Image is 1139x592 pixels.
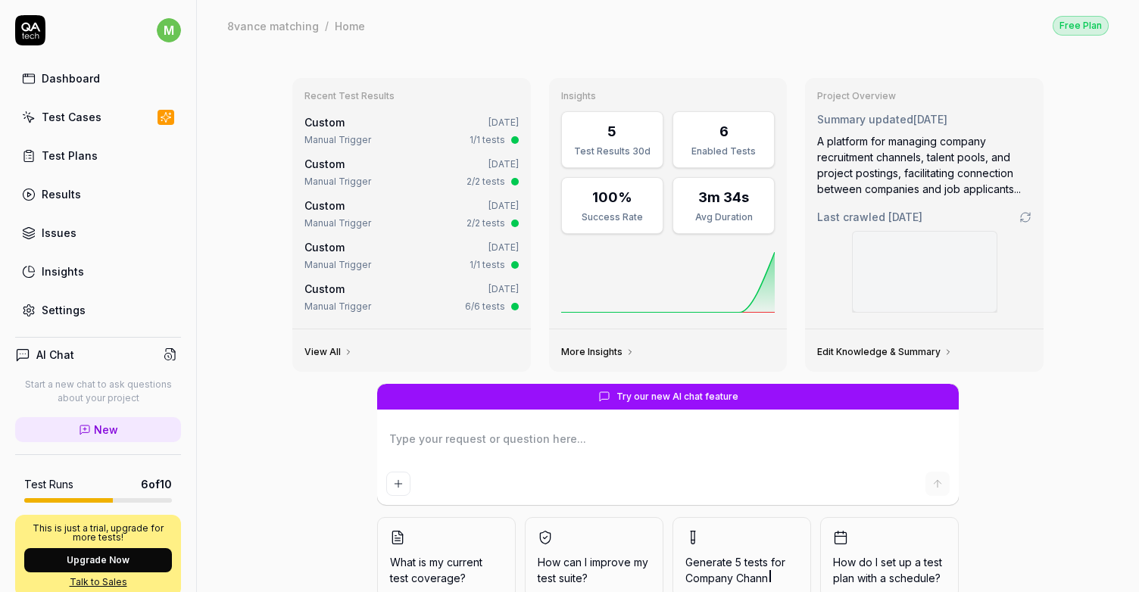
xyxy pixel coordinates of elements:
div: 100% [592,187,632,207]
a: Insights [15,257,181,286]
div: Dashboard [42,70,100,86]
a: View All [304,346,353,358]
time: [DATE] [913,113,947,126]
span: Custom [304,282,345,295]
span: Custom [304,157,345,170]
div: 5 [607,121,616,142]
div: Insights [42,263,84,279]
h3: Insights [561,90,775,102]
span: New [94,422,118,438]
time: [DATE] [488,283,519,294]
div: Issues [42,225,76,241]
div: Test Results 30d [571,145,654,158]
div: 3m 34s [698,187,749,207]
div: 6/6 tests [465,300,505,313]
div: Manual Trigger [304,300,371,313]
a: Go to crawling settings [1019,211,1031,223]
div: / [325,18,329,33]
a: Custom[DATE]Manual Trigger1/1 tests [301,236,522,275]
a: Settings [15,295,181,325]
div: 2/2 tests [467,175,505,189]
div: Manual Trigger [304,175,371,189]
time: [DATE] [888,210,922,223]
a: Edit Knowledge & Summary [817,346,953,358]
a: Custom[DATE]Manual Trigger2/2 tests [301,195,522,233]
button: m [157,15,181,45]
button: Free Plan [1053,15,1109,36]
span: Last crawled [817,209,922,225]
a: Test Cases [15,102,181,132]
span: How can I improve my test suite? [538,554,651,586]
span: m [157,18,181,42]
h3: Recent Test Results [304,90,519,102]
div: Manual Trigger [304,258,371,272]
span: Custom [304,199,345,212]
div: Test Cases [42,109,101,125]
span: 6 of 10 [141,476,172,492]
div: 6 [719,121,729,142]
div: Success Rate [571,210,654,224]
div: Settings [42,302,86,318]
span: How do I set up a test plan with a schedule? [833,554,946,586]
a: New [15,417,181,442]
div: Free Plan [1053,16,1109,36]
p: Start a new chat to ask questions about your project [15,378,181,405]
a: Custom[DATE]Manual Trigger2/2 tests [301,153,522,192]
img: Screenshot [853,232,997,312]
span: Company Chann [685,572,768,584]
p: This is just a trial, upgrade for more tests! [24,524,172,542]
h3: Project Overview [817,90,1031,102]
a: Custom[DATE]Manual Trigger6/6 tests [301,278,522,316]
div: 8vance matching [227,18,319,33]
div: A platform for managing company recruitment channels, talent pools, and project postings, facilit... [817,133,1031,197]
a: More Insights [561,346,635,358]
button: Upgrade Now [24,548,172,572]
h5: Test Runs [24,478,73,491]
time: [DATE] [488,241,519,253]
time: [DATE] [488,200,519,211]
h4: AI Chat [36,347,74,363]
div: Enabled Tests [682,145,765,158]
button: Add attachment [386,472,410,496]
a: Talk to Sales [24,575,172,589]
div: Avg Duration [682,210,765,224]
div: 2/2 tests [467,217,505,230]
div: Test Plans [42,148,98,164]
a: Issues [15,218,181,248]
a: Custom[DATE]Manual Trigger1/1 tests [301,111,522,150]
a: Results [15,179,181,209]
div: Manual Trigger [304,217,371,230]
span: Generate 5 tests for [685,554,798,586]
span: What is my current test coverage? [390,554,503,586]
div: 1/1 tests [470,133,505,147]
div: Home [335,18,365,33]
time: [DATE] [488,158,519,170]
span: Summary updated [817,113,913,126]
div: Results [42,186,81,202]
a: Dashboard [15,64,181,93]
span: Custom [304,116,345,129]
a: Test Plans [15,141,181,170]
time: [DATE] [488,117,519,128]
div: Manual Trigger [304,133,371,147]
div: 1/1 tests [470,258,505,272]
span: Try our new AI chat feature [616,390,738,403]
span: Custom [304,241,345,254]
